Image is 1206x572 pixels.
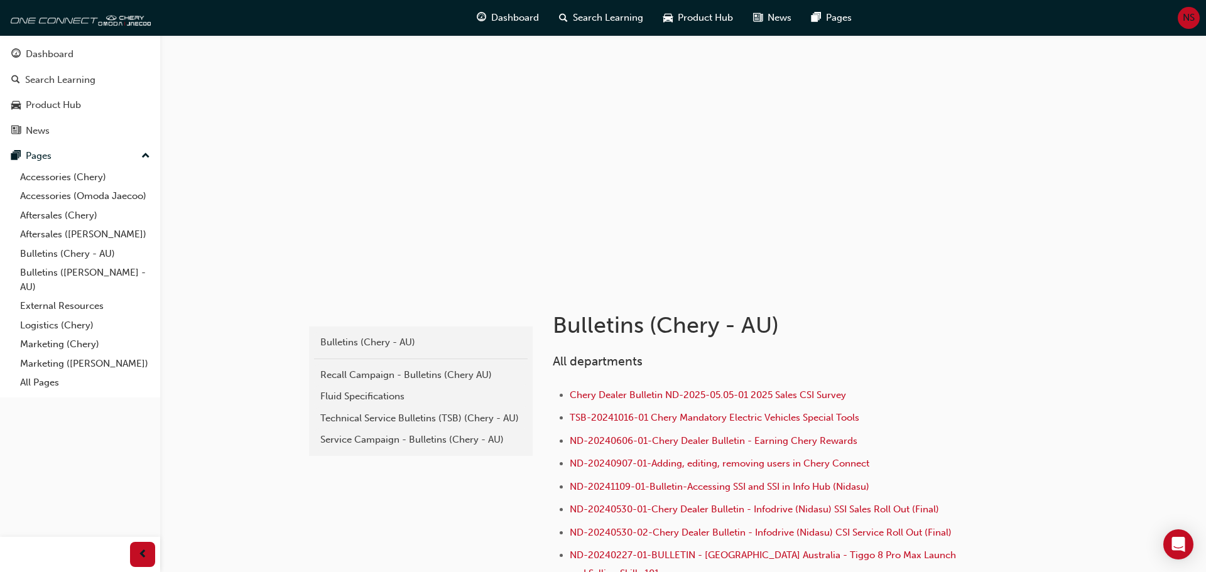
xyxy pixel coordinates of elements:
[573,11,643,25] span: Search Learning
[15,316,155,335] a: Logistics (Chery)
[753,10,763,26] span: news-icon
[491,11,539,25] span: Dashboard
[653,5,743,31] a: car-iconProduct Hub
[320,389,521,404] div: Fluid Specifications
[570,389,846,401] a: Chery Dealer Bulletin ND-2025-05.05-01 2025 Sales CSI Survey
[11,49,21,60] span: guage-icon
[320,433,521,447] div: Service Campaign - Bulletins (Chery - AU)
[570,527,952,538] a: ND-20240530-02-Chery Dealer Bulletin - Infodrive (Nidasu) CSI Service Roll Out (Final)
[826,11,852,25] span: Pages
[5,119,155,143] a: News
[570,458,869,469] a: ND-20240907-01-Adding, editing, removing users in Chery Connect
[15,206,155,225] a: Aftersales (Chery)
[549,5,653,31] a: search-iconSearch Learning
[663,10,673,26] span: car-icon
[26,98,81,112] div: Product Hub
[570,504,939,515] a: ND-20240530-01-Chery Dealer Bulletin - Infodrive (Nidasu) SSI Sales Roll Out (Final)
[320,335,521,350] div: Bulletins (Chery - AU)
[812,10,821,26] span: pages-icon
[15,168,155,187] a: Accessories (Chery)
[15,335,155,354] a: Marketing (Chery)
[15,186,155,206] a: Accessories (Omoda Jaecoo)
[11,100,21,111] span: car-icon
[5,43,155,66] a: Dashboard
[570,435,857,446] a: ND-20240606-01-Chery Dealer Bulletin - Earning Chery Rewards
[1178,7,1200,29] button: NS
[26,124,50,138] div: News
[15,373,155,392] a: All Pages
[320,411,521,426] div: Technical Service Bulletins (TSB) (Chery - AU)
[138,547,148,563] span: prev-icon
[5,94,155,117] a: Product Hub
[559,10,568,26] span: search-icon
[5,40,155,144] button: DashboardSearch LearningProduct HubNews
[801,5,862,31] a: pages-iconPages
[141,148,150,165] span: up-icon
[314,364,528,386] a: Recall Campaign - Bulletins (Chery AU)
[1183,11,1195,25] span: NS
[5,68,155,92] a: Search Learning
[26,47,73,62] div: Dashboard
[5,144,155,168] button: Pages
[11,126,21,137] span: news-icon
[26,149,52,163] div: Pages
[320,368,521,382] div: Recall Campaign - Bulletins (Chery AU)
[15,225,155,244] a: Aftersales ([PERSON_NAME])
[314,332,528,353] a: Bulletins (Chery - AU)
[314,429,528,451] a: Service Campaign - Bulletins (Chery - AU)
[467,5,549,31] a: guage-iconDashboard
[570,412,859,423] a: TSB-20241016-01 Chery Mandatory Electric Vehicles Special Tools
[477,10,486,26] span: guage-icon
[314,386,528,407] a: Fluid Specifications
[570,481,869,492] a: ND-20241109-01-Bulletin-Accessing SSI and SSI in Info Hub (Nidasu)
[11,151,21,162] span: pages-icon
[553,311,965,339] h1: Bulletins (Chery - AU)
[6,5,151,30] img: oneconnect
[1163,529,1193,559] div: Open Intercom Messenger
[15,296,155,316] a: External Resources
[25,73,95,87] div: Search Learning
[743,5,801,31] a: news-iconNews
[15,263,155,296] a: Bulletins ([PERSON_NAME] - AU)
[15,354,155,374] a: Marketing ([PERSON_NAME])
[314,407,528,429] a: Technical Service Bulletins (TSB) (Chery - AU)
[11,75,20,86] span: search-icon
[15,244,155,264] a: Bulletins (Chery - AU)
[678,11,733,25] span: Product Hub
[768,11,791,25] span: News
[553,354,643,369] span: All departments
